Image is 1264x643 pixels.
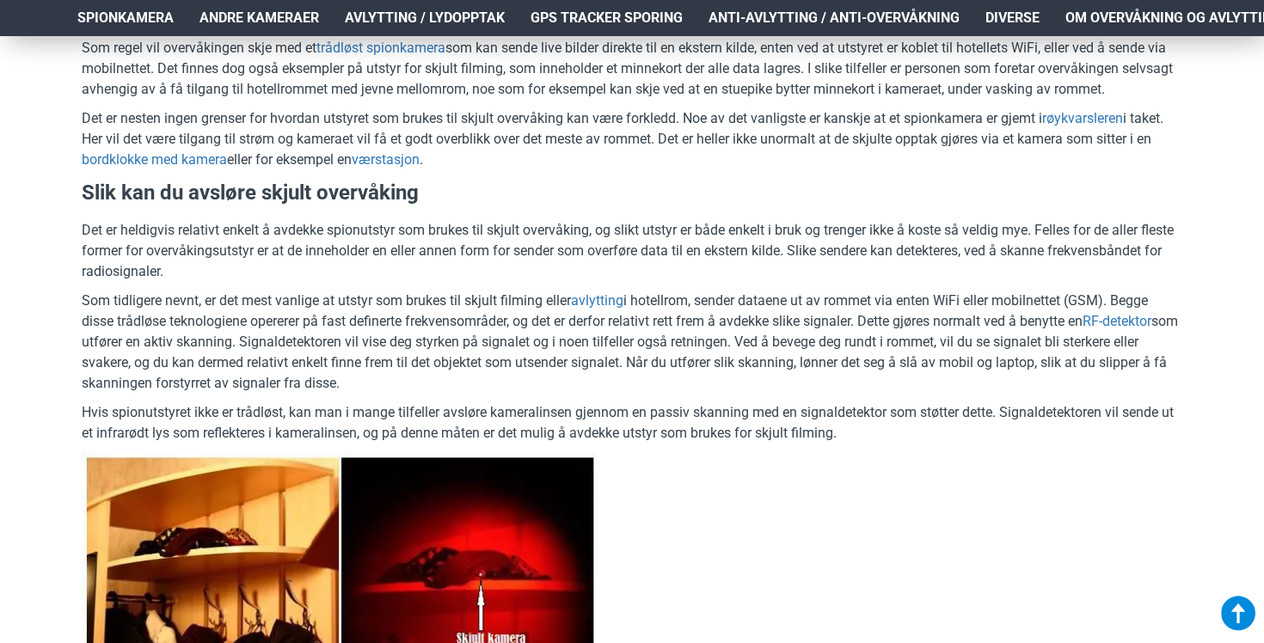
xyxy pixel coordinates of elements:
a: RF-detektor [1083,311,1151,332]
p: Det er nesten ingen grenser for hvordan utstyret som brukes til skjult overvåking kan være forkle... [82,108,1182,170]
p: Hvis spionutstyret ikke er trådløst, kan man i mange tilfeller avsløre kameralinsen gjennom en pa... [82,402,1182,444]
a: røykvarsleren [1042,108,1123,129]
span: Avlytting / Lydopptak [345,8,505,28]
span: Andre kameraer [199,8,319,28]
p: Som tidligere nevnt, er det mest vanlige at utstyr som brukes til skjult filming eller i hotellro... [82,291,1182,394]
p: Som regel vil overvåkingen skje med et som kan sende live bilder direkte til en ekstern kilde, en... [82,38,1182,100]
a: værstasjon [352,150,420,170]
a: trådløst spionkamera [316,38,445,58]
p: Det er heldigvis relativt enkelt å avdekke spionutstyr som brukes til skjult overvåking, og slikt... [82,220,1182,282]
a: avlytting [571,291,623,311]
h3: Slik kan du avsløre skjult overvåking [82,179,1182,208]
span: GPS Tracker Sporing [531,8,683,28]
span: Spionkamera [77,8,174,28]
a: bordklokke med kamera [82,150,227,170]
span: Anti-avlytting / Anti-overvåkning [709,8,960,28]
span: Diverse [985,8,1040,28]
